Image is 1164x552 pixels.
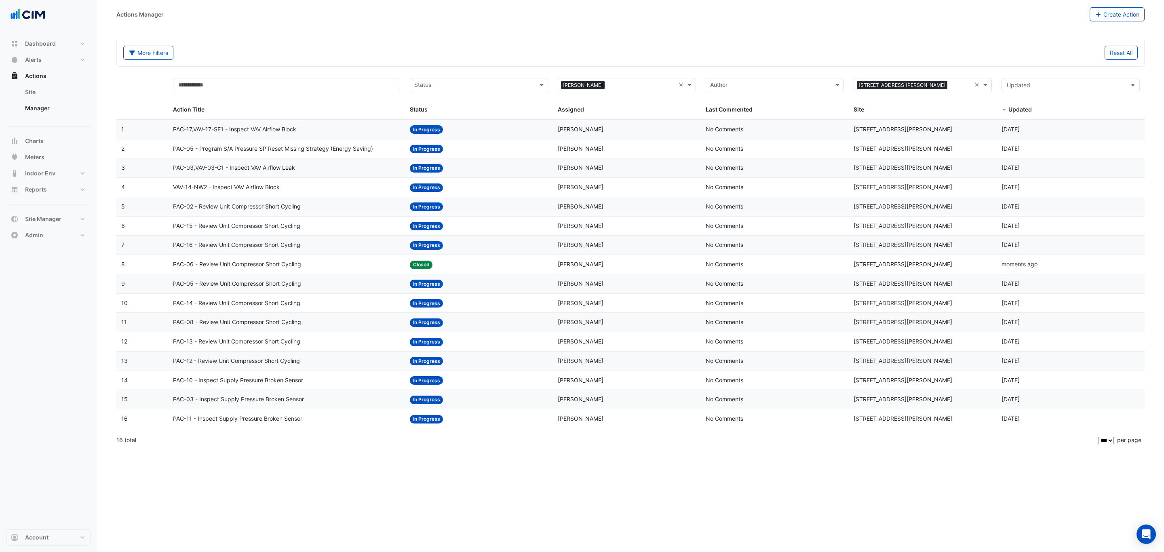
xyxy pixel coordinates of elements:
span: In Progress [410,338,443,346]
span: 4 [121,183,125,190]
span: PAC-03 - Inspect Supply Pressure Broken Sensor [173,395,304,404]
span: [PERSON_NAME] [558,261,603,268]
span: [PERSON_NAME] [558,280,603,287]
span: VAV-14-NW2 - Inspect VAV Airflow Block [173,183,280,192]
span: No Comments [706,222,743,229]
span: 16 [121,415,128,422]
span: [STREET_ADDRESS][PERSON_NAME] [854,261,952,268]
span: 1 [121,126,124,133]
button: Create Action [1090,7,1145,21]
span: 15 [121,396,128,402]
span: In Progress [410,396,443,404]
span: 2025-02-07T09:20:33.564 [1002,241,1020,248]
span: In Progress [410,183,443,192]
span: [STREET_ADDRESS][PERSON_NAME] [854,377,952,383]
span: [PERSON_NAME] [558,299,603,306]
span: In Progress [410,280,443,288]
span: 2025-02-07T09:19:46.571 [1002,318,1020,325]
span: Action Title [173,106,205,113]
span: In Progress [410,125,443,134]
span: PAC-10 - Inspect Supply Pressure Broken Sensor [173,376,303,385]
span: PAC-12 - Review Unit Compressor Short Cycling [173,356,300,366]
div: Actions [6,84,91,120]
span: 9 [121,280,125,287]
button: Account [6,529,91,546]
span: [STREET_ADDRESS][PERSON_NAME] [854,280,952,287]
span: [PERSON_NAME] [558,396,603,402]
span: Admin [25,231,43,239]
span: [STREET_ADDRESS][PERSON_NAME] [854,183,952,190]
app-icon: Alerts [11,56,19,64]
span: No Comments [706,396,743,402]
span: In Progress [410,357,443,365]
button: Charts [6,133,91,149]
span: No Comments [706,318,743,325]
span: 8 [121,261,125,268]
span: 13 [121,357,128,364]
span: 2025-08-29T11:41:57.420 [1002,261,1037,268]
span: No Comments [706,415,743,422]
span: No Comments [706,183,743,190]
span: No Comments [706,357,743,364]
app-icon: Dashboard [11,40,19,48]
span: PAC-05 - Review Unit Compressor Short Cycling [173,279,301,289]
app-icon: Indoor Env [11,169,19,177]
span: No Comments [706,261,743,268]
span: No Comments [706,164,743,171]
span: [STREET_ADDRESS][PERSON_NAME] [854,415,952,422]
span: Actions [25,72,46,80]
span: No Comments [706,203,743,210]
span: PAC-17,VAV-17-SE1 - Inspect VAV Airflow Block [173,125,296,134]
span: Reports [25,185,47,194]
span: In Progress [410,145,443,153]
span: 11 [121,318,127,325]
span: In Progress [410,202,443,211]
span: [STREET_ADDRESS][PERSON_NAME] [857,81,947,90]
span: PAC-05 - Program S/A Pressure SP Reset Missing Strategy (Energy Saving) [173,144,373,154]
span: [PERSON_NAME] [558,377,603,383]
span: In Progress [410,318,443,327]
span: 2 [121,145,124,152]
span: [PERSON_NAME] [558,145,603,152]
span: PAC-11 - Inspect Supply Pressure Broken Sensor [173,414,302,423]
span: No Comments [706,299,743,306]
span: In Progress [410,222,443,230]
span: No Comments [706,338,743,345]
span: [STREET_ADDRESS][PERSON_NAME] [854,126,952,133]
span: In Progress [410,241,443,250]
button: Updated [1002,78,1140,92]
span: 5 [121,203,125,210]
app-icon: Actions [11,72,19,80]
span: No Comments [706,241,743,248]
span: [PERSON_NAME] [558,183,603,190]
span: [PERSON_NAME] [558,164,603,171]
span: Closed [410,261,433,269]
a: Site [19,84,91,100]
span: [STREET_ADDRESS][PERSON_NAME] [854,145,952,152]
span: [PERSON_NAME] [558,203,603,210]
span: [PERSON_NAME] [558,415,603,422]
span: Updated [1008,106,1032,113]
span: [STREET_ADDRESS][PERSON_NAME] [854,357,952,364]
span: 10 [121,299,128,306]
span: 2025-02-12T09:13:59.128 [1002,164,1020,171]
button: Indoor Env [6,165,91,181]
span: No Comments [706,126,743,133]
div: Open Intercom Messenger [1137,525,1156,544]
span: PAC-15 - Review Unit Compressor Short Cycling [173,221,300,231]
button: Dashboard [6,36,91,52]
span: 3 [121,164,125,171]
span: Clear [679,80,685,90]
app-icon: Meters [11,153,19,161]
span: PAC-13 - Review Unit Compressor Short Cycling [173,337,300,346]
span: Status [410,106,428,113]
span: In Progress [410,415,443,423]
span: In Progress [410,164,443,173]
span: PAC-14 - Review Unit Compressor Short Cycling [173,299,300,308]
span: [STREET_ADDRESS][PERSON_NAME] [854,338,952,345]
span: 2025-01-22T08:05:24.742 [1002,377,1020,383]
span: per page [1117,436,1141,443]
span: [PERSON_NAME] [561,81,605,90]
span: 2025-02-07T09:20:44.206 [1002,222,1020,229]
button: Actions [6,68,91,84]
